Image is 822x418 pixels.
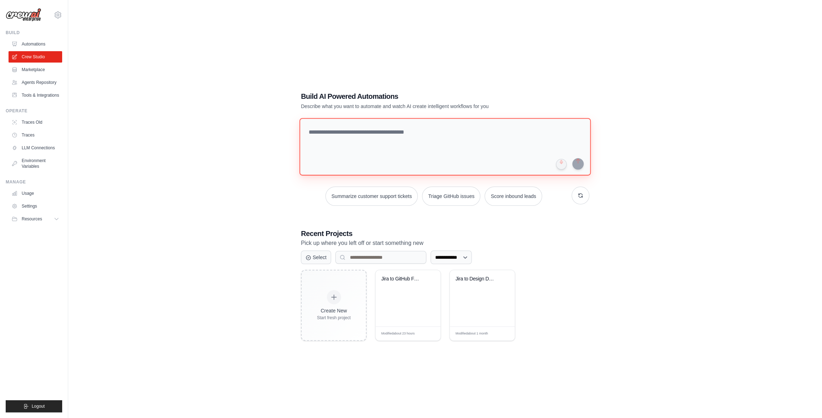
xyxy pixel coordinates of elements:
button: Click to speak your automation idea [556,159,567,170]
a: Tools & Integrations [9,90,62,101]
a: LLM Connections [9,142,62,154]
iframe: Chat Widget [786,384,822,418]
button: Triage GitHub issues [422,187,480,206]
button: Resources [9,213,62,225]
div: Jira to Design Doc Generator [455,276,498,282]
div: Manage [6,179,62,185]
div: Jira to GitHub Feature Development Pipeline [381,276,424,282]
div: Operate [6,108,62,114]
span: Resources [22,216,42,222]
a: Traces Old [9,117,62,128]
span: Modified about 23 hours [381,331,415,336]
div: Create New [317,307,351,314]
img: Logo [6,8,41,22]
a: Automations [9,38,62,50]
span: Edit [498,331,504,336]
div: Start fresh project [317,315,351,321]
span: Modified about 1 month [455,331,488,336]
a: Marketplace [9,64,62,75]
button: Select [301,251,331,264]
p: Describe what you want to automate and watch AI create intelligent workflows for you [301,103,540,110]
p: Pick up where you left off or start something new [301,239,589,248]
span: Edit [424,331,430,336]
a: Environment Variables [9,155,62,172]
a: Crew Studio [9,51,62,63]
span: Logout [32,403,45,409]
button: Logout [6,400,62,412]
h3: Recent Projects [301,229,589,239]
a: Agents Repository [9,77,62,88]
a: Usage [9,188,62,199]
a: Traces [9,129,62,141]
button: Score inbound leads [485,187,542,206]
button: Summarize customer support tickets [325,187,418,206]
div: Build [6,30,62,36]
button: Get new suggestions [572,187,589,204]
h1: Build AI Powered Automations [301,91,540,101]
a: Settings [9,200,62,212]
